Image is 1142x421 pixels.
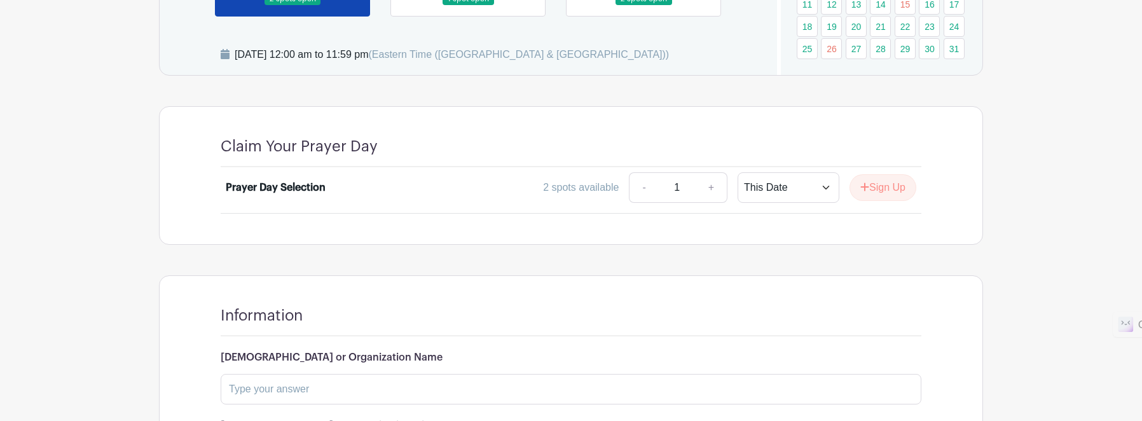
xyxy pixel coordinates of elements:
h4: Information [221,307,303,325]
button: Sign Up [850,174,916,201]
span: (Eastern Time ([GEOGRAPHIC_DATA] & [GEOGRAPHIC_DATA])) [368,49,669,60]
a: 21 [870,16,891,37]
a: 25 [797,38,818,59]
div: 2 spots available [543,180,619,195]
a: - [629,172,658,203]
a: 20 [846,16,867,37]
a: + [696,172,727,203]
a: 24 [944,16,965,37]
input: Type your answer [221,374,921,404]
h6: [DEMOGRAPHIC_DATA] or Organization Name [221,352,921,364]
div: [DATE] 12:00 am to 11:59 pm [235,47,669,62]
a: 26 [821,38,842,59]
a: 31 [944,38,965,59]
a: 22 [895,16,916,37]
a: 18 [797,16,818,37]
a: 28 [870,38,891,59]
a: 29 [895,38,916,59]
h4: Claim Your Prayer Day [221,137,378,156]
a: 30 [919,38,940,59]
a: 27 [846,38,867,59]
div: Prayer Day Selection [226,180,326,195]
a: 23 [919,16,940,37]
a: 19 [821,16,842,37]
